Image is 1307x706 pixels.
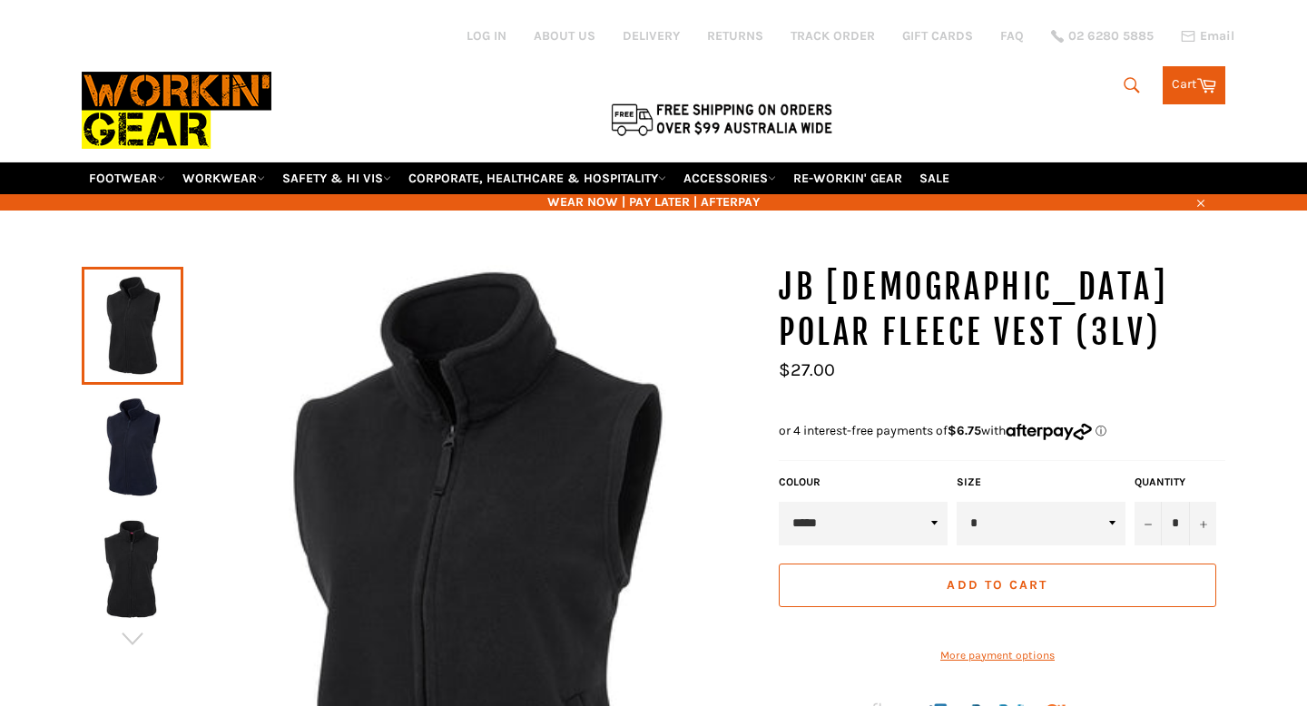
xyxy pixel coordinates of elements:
[1181,29,1234,44] a: Email
[82,59,271,162] img: Workin Gear leaders in Workwear, Safety Boots, PPE, Uniforms. Australia's No.1 in Workwear
[791,27,875,44] a: TRACK ORDER
[779,359,835,380] span: $27.00
[623,27,680,44] a: DELIVERY
[534,27,595,44] a: ABOUT US
[957,475,1125,490] label: Size
[1135,502,1162,545] button: Reduce item quantity by one
[275,162,398,194] a: SAFETY & HI VIS
[779,265,1225,355] h1: JB [DEMOGRAPHIC_DATA] Polar Fleece Vest (3LV)
[91,519,174,619] img: Workin Gear Ladies Polar Fleece Vest
[82,193,1225,211] span: WEAR NOW | PAY LATER | AFTERPAY
[707,27,763,44] a: RETURNS
[1000,27,1024,44] a: FAQ
[401,162,673,194] a: CORPORATE, HEALTHCARE & HOSPITALITY
[1051,30,1154,43] a: 02 6280 5885
[902,27,973,44] a: GIFT CARDS
[467,28,506,44] a: Log in
[1135,475,1216,490] label: Quantity
[779,475,948,490] label: COLOUR
[91,397,174,497] img: Workin Gear Ladies Polar Fleece Vest
[1068,30,1154,43] span: 02 6280 5885
[947,577,1047,593] span: Add to Cart
[676,162,783,194] a: ACCESSORIES
[82,162,172,194] a: FOOTWEAR
[912,162,957,194] a: SALE
[786,162,909,194] a: RE-WORKIN' GEAR
[175,162,272,194] a: WORKWEAR
[1200,30,1234,43] span: Email
[1163,66,1225,104] a: Cart
[779,564,1216,607] button: Add to Cart
[779,648,1216,663] a: More payment options
[608,100,835,138] img: Flat $9.95 shipping Australia wide
[1189,502,1216,545] button: Increase item quantity by one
